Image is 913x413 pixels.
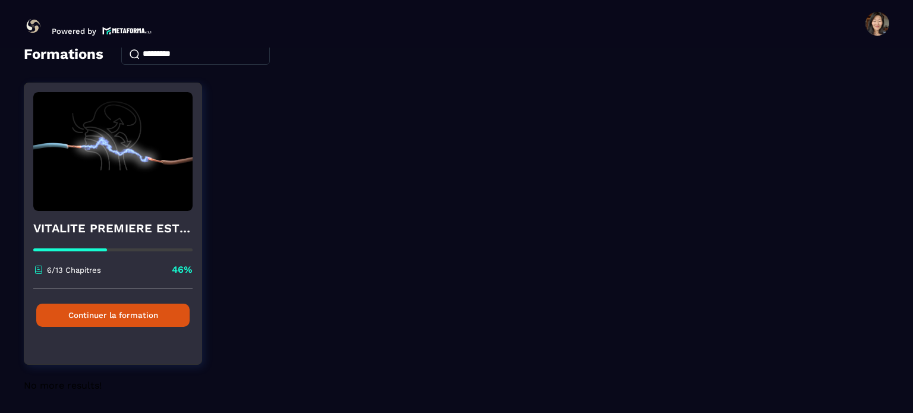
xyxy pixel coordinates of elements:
[24,380,102,391] span: No more results!
[102,26,152,36] img: logo
[47,266,101,275] p: 6/13 Chapitres
[24,46,103,62] h4: Formations
[52,27,96,36] p: Powered by
[24,83,217,380] a: formation-backgroundVITALITE PREMIERE ESTRELLA6/13 Chapitres46%Continuer la formation
[36,304,190,327] button: Continuer la formation
[172,263,193,276] p: 46%
[33,220,193,237] h4: VITALITE PREMIERE ESTRELLA
[33,92,193,211] img: formation-background
[24,17,43,36] img: logo-branding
